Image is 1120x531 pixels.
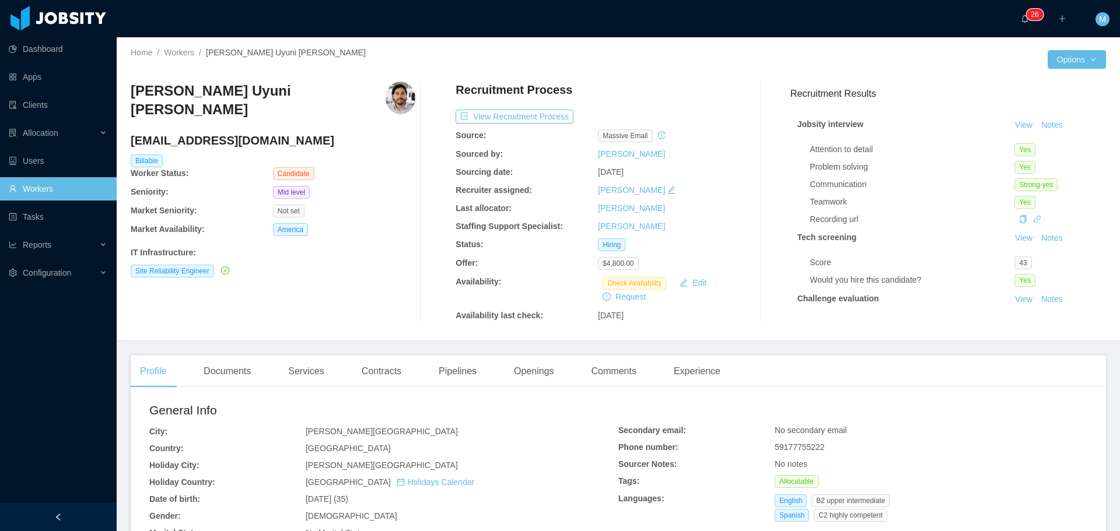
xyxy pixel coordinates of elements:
[9,93,107,117] a: icon: auditClients
[1037,293,1067,307] button: Notes
[456,203,512,213] b: Last allocator:
[1014,178,1058,191] span: Strong-yes
[810,196,1014,208] div: Teamwork
[206,48,366,57] span: [PERSON_NAME] Uyuni [PERSON_NAME]
[429,355,486,388] div: Pipelines
[149,511,181,521] b: Gender:
[797,294,879,303] strong: Challenge evaluation
[1014,161,1035,174] span: Yes
[775,475,818,488] span: Allocatable
[149,477,215,487] b: Holiday Country:
[1011,294,1037,304] a: View
[598,129,652,142] span: Massive Email
[273,223,308,236] span: America
[1019,213,1027,226] div: Copy
[598,149,665,159] a: [PERSON_NAME]
[1033,214,1041,224] a: icon: link
[456,110,573,124] button: icon: exportView Recruitment Process
[618,459,677,469] b: Sourcer Notes:
[9,37,107,61] a: icon: pie-chartDashboard
[9,177,107,201] a: icon: userWorkers
[1019,215,1027,223] i: icon: copy
[775,425,847,435] span: No secondary email
[1048,50,1106,69] button: Optionsicon: down
[775,509,809,522] span: Spanish
[9,149,107,173] a: icon: robotUsers
[131,82,386,119] h3: [PERSON_NAME] Uyuni [PERSON_NAME]
[131,132,415,149] h4: [EMAIL_ADDRESS][DOMAIN_NAME]
[1014,274,1035,287] span: Yes
[219,266,229,275] a: icon: check-circle
[618,442,678,452] b: Phone number:
[1058,15,1066,23] i: icon: plus
[131,168,188,178] b: Worker Status:
[1014,143,1035,156] span: Yes
[1031,9,1035,20] p: 2
[23,240,51,249] span: Reports
[131,248,196,257] b: IT Infrastructure :
[397,478,405,486] i: icon: calendar
[456,258,478,268] b: Offer:
[1026,9,1043,20] sup: 26
[667,186,675,194] i: icon: edit
[397,477,474,487] a: icon: calendarHolidays Calendar
[1037,231,1067,245] button: Notes
[456,240,483,249] b: Status:
[273,205,304,217] span: Not set
[598,238,625,251] span: Hiring
[618,425,686,435] b: Secondary email:
[456,82,572,98] h4: Recruitment Process
[618,494,664,503] b: Languages:
[456,167,513,177] b: Sourcing date:
[149,444,183,453] b: Country:
[352,355,411,388] div: Contracts
[814,509,887,522] span: C2 highly competent
[1011,120,1037,129] a: View
[9,269,17,277] i: icon: setting
[810,161,1014,173] div: Problem solving
[1021,15,1029,23] i: icon: bell
[9,65,107,89] a: icon: appstoreApps
[306,494,348,504] span: [DATE] (35)
[657,131,666,139] i: icon: history
[131,224,205,234] b: Market Availability:
[456,221,563,231] b: Staffing Support Specialist:
[775,459,807,469] span: No notes
[618,476,639,486] b: Tags:
[598,185,665,195] a: [PERSON_NAME]
[456,149,503,159] b: Sourced by:
[797,119,864,129] strong: Jobsity interview
[598,257,638,270] span: $4,800.00
[456,131,486,140] b: Source:
[149,460,199,470] b: Holiday City:
[1014,256,1031,269] span: 43
[279,355,333,388] div: Services
[131,206,197,215] b: Market Seniority:
[9,205,107,228] a: icon: profileTasks
[131,355,176,388] div: Profile
[306,444,391,453] span: [GEOGRAPHIC_DATA]
[456,185,532,195] b: Recruiter assigned:
[797,233,857,242] strong: Tech screening
[598,311,624,320] span: [DATE]
[1033,215,1041,223] i: icon: link
[164,48,194,57] a: Workers
[306,427,458,436] span: [PERSON_NAME][GEOGRAPHIC_DATA]
[131,187,169,196] b: Seniority:
[9,241,17,249] i: icon: line-chart
[306,460,458,470] span: [PERSON_NAME][GEOGRAPHIC_DATA]
[1014,196,1035,209] span: Yes
[9,129,17,137] i: icon: solution
[675,276,711,290] button: icon: editEdit
[775,494,807,507] span: English
[221,266,229,275] i: icon: check-circle
[598,221,665,231] a: [PERSON_NAME]
[664,355,730,388] div: Experience
[598,290,650,304] button: icon: exclamation-circleRequest
[505,355,563,388] div: Openings
[273,186,310,199] span: Mid level
[157,48,159,57] span: /
[810,256,1014,269] div: Score
[1035,9,1039,20] p: 6
[149,427,167,436] b: City:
